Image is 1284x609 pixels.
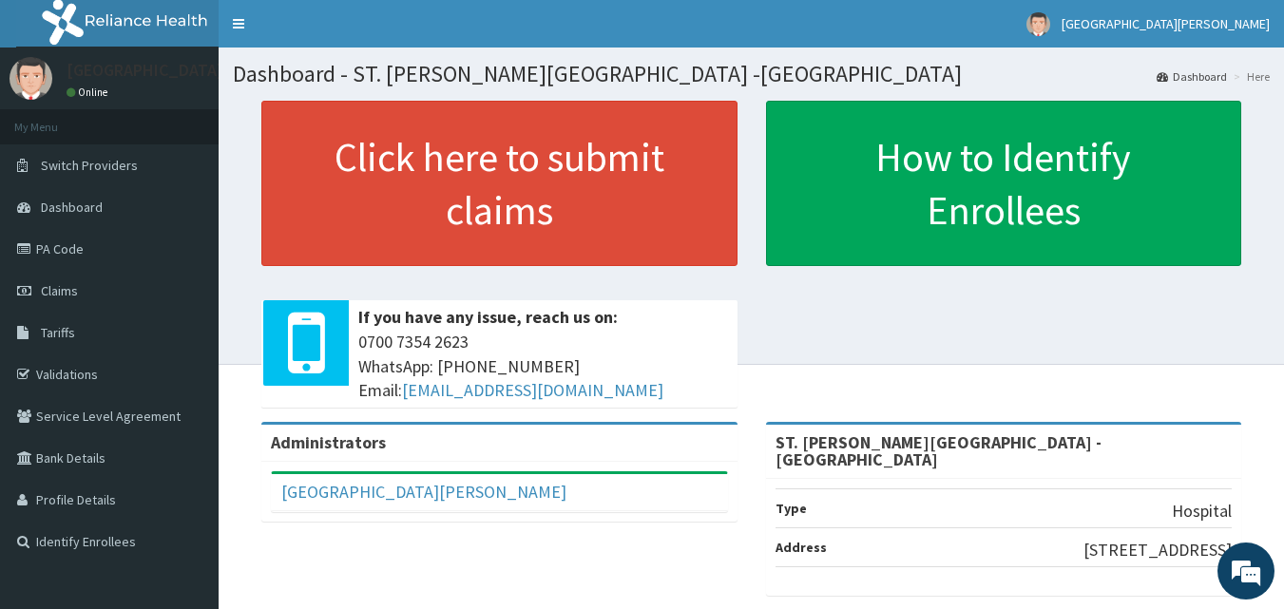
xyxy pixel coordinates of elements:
li: Here [1229,68,1270,85]
p: Hospital [1172,499,1232,523]
b: Address [776,539,827,556]
span: Switch Providers [41,157,138,174]
span: Tariffs [41,324,75,341]
h1: Dashboard - ST. [PERSON_NAME][GEOGRAPHIC_DATA] -[GEOGRAPHIC_DATA] [233,62,1270,86]
a: [GEOGRAPHIC_DATA][PERSON_NAME] [281,481,566,503]
b: Administrators [271,431,386,453]
b: If you have any issue, reach us on: [358,306,618,328]
a: How to Identify Enrollees [766,101,1242,266]
a: Click here to submit claims [261,101,738,266]
b: Type [776,500,807,517]
p: [GEOGRAPHIC_DATA][PERSON_NAME] [67,62,348,79]
span: Dashboard [41,199,103,216]
img: User Image [1026,12,1050,36]
a: [EMAIL_ADDRESS][DOMAIN_NAME] [402,379,663,401]
p: [STREET_ADDRESS] [1083,538,1232,562]
strong: ST. [PERSON_NAME][GEOGRAPHIC_DATA] -[GEOGRAPHIC_DATA] [776,431,1102,470]
a: Dashboard [1157,68,1227,85]
img: User Image [10,57,52,100]
span: 0700 7354 2623 WhatsApp: [PHONE_NUMBER] Email: [358,330,728,403]
a: Online [67,86,112,99]
span: Claims [41,282,78,299]
span: [GEOGRAPHIC_DATA][PERSON_NAME] [1062,15,1270,32]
